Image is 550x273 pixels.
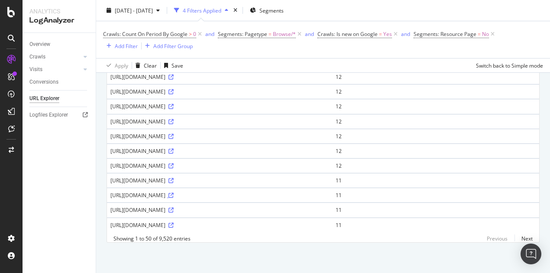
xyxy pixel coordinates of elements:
[110,88,329,95] div: [URL][DOMAIN_NAME]
[29,65,42,74] div: Visits
[153,42,193,49] div: Add Filter Group
[232,6,239,15] div: times
[332,69,540,84] td: 12
[29,110,68,120] div: Logfiles Explorer
[171,3,232,17] button: 4 Filters Applied
[514,232,533,245] a: Next
[189,30,192,38] span: >
[332,158,540,173] td: 12
[29,78,58,87] div: Conversions
[332,218,540,232] td: 11
[110,177,329,184] div: [URL][DOMAIN_NAME]
[110,73,329,81] div: [URL][DOMAIN_NAME]
[29,110,90,120] a: Logfiles Explorer
[113,235,191,242] div: Showing 1 to 50 of 9,520 entries
[482,28,489,40] span: No
[273,28,296,40] span: Browse/*
[414,30,476,38] span: Segments: Resource Page
[332,143,540,158] td: 12
[332,202,540,217] td: 11
[29,78,90,87] a: Conversions
[332,114,540,129] td: 12
[110,162,329,169] div: [URL][DOMAIN_NAME]
[115,6,153,14] span: [DATE] - [DATE]
[103,30,188,38] span: Crawls: Count On Period By Google
[401,30,410,38] button: and
[317,30,378,38] span: Crawls: Is new on Google
[29,65,81,74] a: Visits
[132,58,157,72] button: Clear
[332,188,540,202] td: 11
[472,58,543,72] button: Switch back to Simple mode
[246,3,287,17] button: Segments
[115,62,128,69] div: Apply
[110,147,329,155] div: [URL][DOMAIN_NAME]
[269,30,272,38] span: =
[115,42,138,49] div: Add Filter
[476,62,543,69] div: Switch back to Simple mode
[183,6,221,14] div: 4 Filters Applied
[110,192,329,199] div: [URL][DOMAIN_NAME]
[332,84,540,99] td: 12
[142,41,193,51] button: Add Filter Group
[379,30,382,38] span: =
[332,173,540,188] td: 11
[218,30,267,38] span: Segments: Pagetype
[332,129,540,143] td: 12
[103,41,138,51] button: Add Filter
[29,52,81,62] a: Crawls
[29,94,59,103] div: URL Explorer
[161,58,183,72] button: Save
[383,28,392,40] span: Yes
[478,30,481,38] span: =
[305,30,314,38] button: and
[29,40,90,49] a: Overview
[110,133,329,140] div: [URL][DOMAIN_NAME]
[144,62,157,69] div: Clear
[205,30,214,38] button: and
[29,40,50,49] div: Overview
[103,3,163,17] button: [DATE] - [DATE]
[29,7,89,16] div: Analytics
[259,6,284,14] span: Segments
[29,94,90,103] a: URL Explorer
[171,62,183,69] div: Save
[29,52,45,62] div: Crawls
[110,118,329,125] div: [URL][DOMAIN_NAME]
[193,28,196,40] span: 0
[103,58,128,72] button: Apply
[332,99,540,114] td: 12
[521,244,541,264] div: Open Intercom Messenger
[110,206,329,214] div: [URL][DOMAIN_NAME]
[110,103,329,110] div: [URL][DOMAIN_NAME]
[29,16,89,26] div: LogAnalyzer
[110,221,329,229] div: [URL][DOMAIN_NAME]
